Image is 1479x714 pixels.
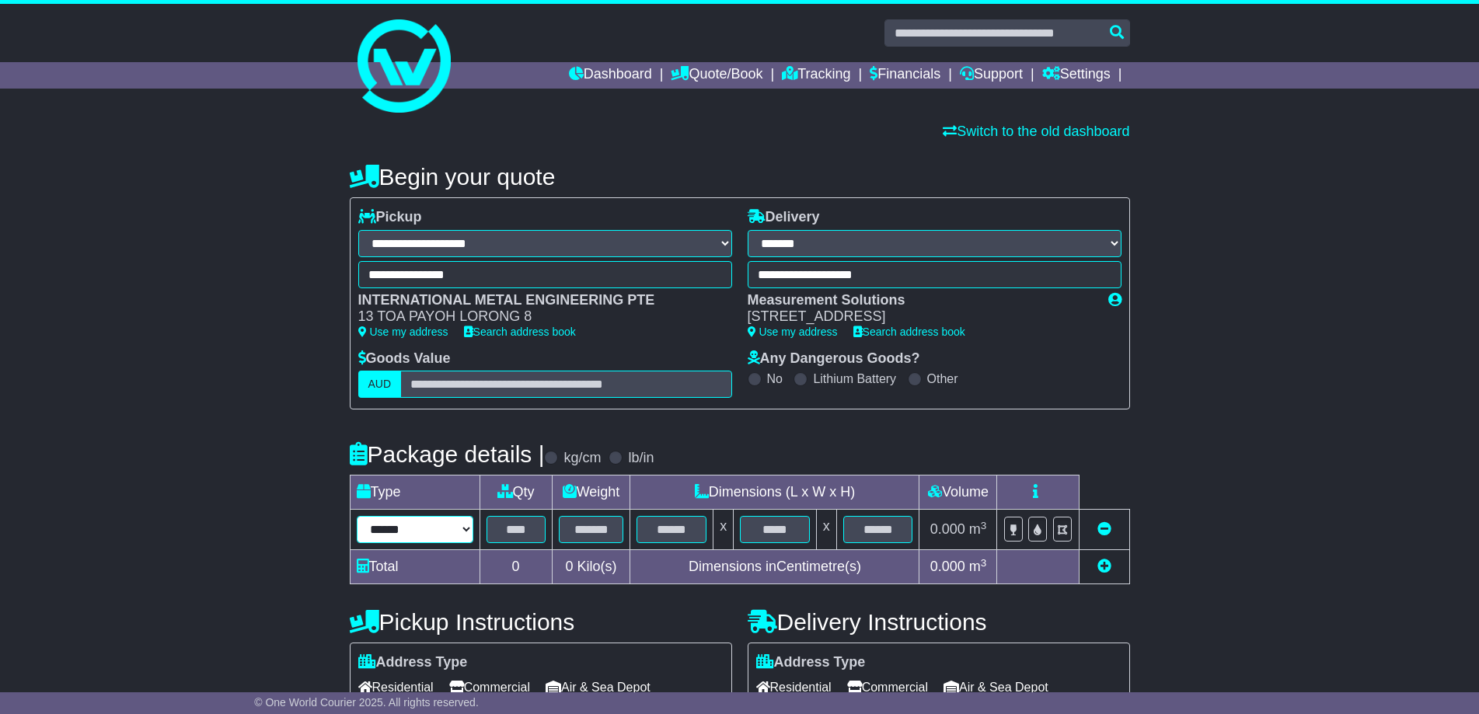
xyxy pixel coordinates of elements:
[254,696,479,709] span: © One World Courier 2025. All rights reserved.
[748,326,838,338] a: Use my address
[358,675,434,699] span: Residential
[350,550,480,584] td: Total
[630,475,919,510] td: Dimensions (L x W x H)
[358,371,402,398] label: AUD
[930,521,965,537] span: 0.000
[748,609,1130,635] h4: Delivery Instructions
[1042,62,1111,89] a: Settings
[358,308,717,326] div: 13 TOA PAYOH LORONG 8
[671,62,762,89] a: Quote/Book
[350,164,1130,190] h4: Begin your quote
[969,521,987,537] span: m
[847,675,928,699] span: Commercial
[969,559,987,574] span: m
[358,326,448,338] a: Use my address
[748,350,920,367] label: Any Dangerous Goods?
[628,450,654,467] label: lb/in
[630,550,919,584] td: Dimensions in Centimetre(s)
[552,550,630,584] td: Kilo(s)
[782,62,850,89] a: Tracking
[981,520,987,531] sup: 3
[919,475,997,510] td: Volume
[713,510,734,550] td: x
[944,675,1048,699] span: Air & Sea Depot
[870,62,940,89] a: Financials
[350,441,545,467] h4: Package details |
[813,371,896,386] label: Lithium Battery
[449,675,530,699] span: Commercial
[748,209,820,226] label: Delivery
[756,675,832,699] span: Residential
[358,654,468,671] label: Address Type
[767,371,783,386] label: No
[358,292,717,309] div: INTERNATIONAL METAL ENGINEERING PTE
[756,654,866,671] label: Address Type
[927,371,958,386] label: Other
[960,62,1023,89] a: Support
[943,124,1129,139] a: Switch to the old dashboard
[1097,521,1111,537] a: Remove this item
[480,475,552,510] td: Qty
[563,450,601,467] label: kg/cm
[569,62,652,89] a: Dashboard
[350,609,732,635] h4: Pickup Instructions
[565,559,573,574] span: 0
[464,326,576,338] a: Search address book
[981,557,987,569] sup: 3
[358,350,451,367] label: Goods Value
[350,475,480,510] td: Type
[1097,559,1111,574] a: Add new item
[546,675,651,699] span: Air & Sea Depot
[358,209,422,226] label: Pickup
[552,475,630,510] td: Weight
[816,510,836,550] td: x
[853,326,965,338] a: Search address book
[480,550,552,584] td: 0
[748,308,1093,326] div: [STREET_ADDRESS]
[748,292,1093,309] div: Measurement Solutions
[930,559,965,574] span: 0.000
